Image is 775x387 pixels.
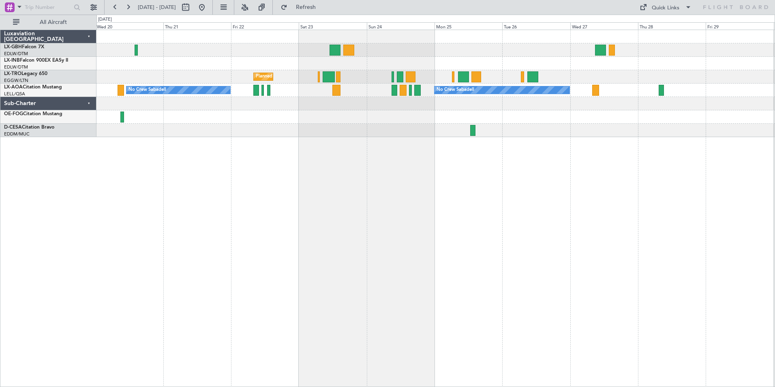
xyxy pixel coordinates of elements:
span: LX-GBH [4,45,22,49]
div: Tue 26 [502,22,570,30]
span: All Aircraft [21,19,86,25]
button: All Aircraft [9,16,88,29]
div: Thu 28 [638,22,706,30]
a: OE-FOGCitation Mustang [4,112,62,116]
div: Fri 22 [231,22,299,30]
span: Refresh [289,4,323,10]
div: Thu 21 [163,22,231,30]
div: Wed 27 [570,22,638,30]
div: Quick Links [652,4,679,12]
span: D-CESA [4,125,22,130]
a: EDLW/DTM [4,64,28,70]
div: Planned Maint [GEOGRAPHIC_DATA] ([GEOGRAPHIC_DATA]) [256,71,383,83]
div: [DATE] [98,16,112,23]
button: Refresh [277,1,325,14]
button: Quick Links [636,1,696,14]
span: LX-AOA [4,85,23,90]
div: No Crew Sabadell [437,84,474,96]
a: LX-AOACitation Mustang [4,85,62,90]
div: Sat 23 [299,22,366,30]
a: LX-TROLegacy 650 [4,71,47,76]
a: EGGW/LTN [4,77,28,84]
a: EDLW/DTM [4,51,28,57]
a: LELL/QSA [4,91,25,97]
span: OE-FOG [4,112,23,116]
a: EDDM/MUC [4,131,30,137]
a: D-CESACitation Bravo [4,125,54,130]
span: [DATE] - [DATE] [138,4,176,11]
div: Mon 25 [435,22,502,30]
a: LX-INBFalcon 900EX EASy II [4,58,68,63]
div: No Crew Sabadell [128,84,166,96]
div: Wed 20 [95,22,163,30]
span: LX-TRO [4,71,21,76]
div: Fri 29 [706,22,773,30]
a: LX-GBHFalcon 7X [4,45,44,49]
div: Sun 24 [367,22,435,30]
span: LX-INB [4,58,20,63]
input: Trip Number [25,1,71,13]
